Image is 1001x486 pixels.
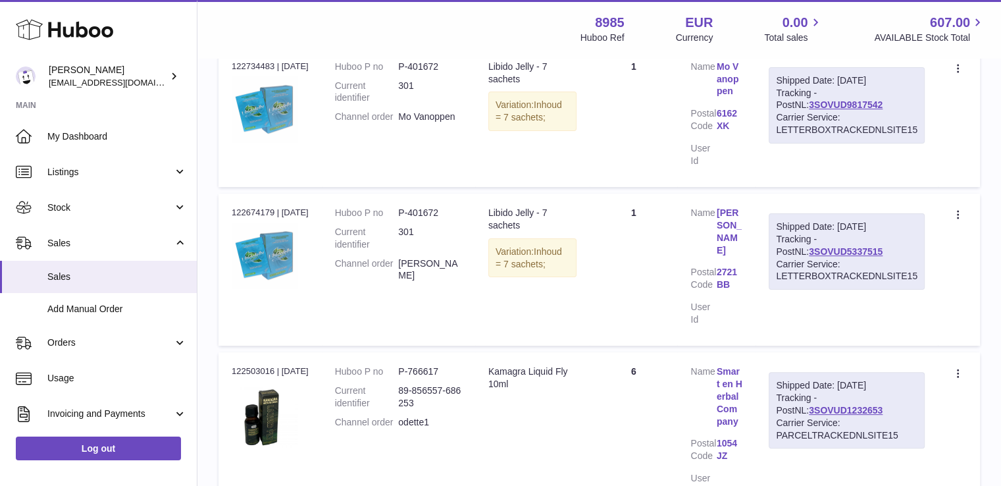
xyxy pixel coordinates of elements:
dt: Huboo P no [335,207,399,219]
span: 0.00 [783,14,808,32]
dd: [PERSON_NAME] [398,257,462,283]
dd: 301 [398,226,462,251]
div: Shipped Date: [DATE] [776,379,917,392]
div: 122674179 | [DATE] [232,207,309,219]
td: 1 [590,47,677,187]
dt: Current identifier [335,385,399,410]
span: Sales [47,271,187,283]
span: [EMAIL_ADDRESS][DOMAIN_NAME] [49,77,193,88]
div: Huboo Ref [580,32,625,44]
dd: 301 [398,80,462,105]
dd: P-401672 [398,61,462,73]
div: 122503016 | [DATE] [232,365,309,377]
a: 3SOVUD1232653 [809,405,883,416]
img: 89851722330401.jpeg [232,382,297,448]
dt: Postal Code [690,437,716,466]
a: [PERSON_NAME] [717,207,742,257]
strong: EUR [685,14,713,32]
dt: Name [690,207,716,260]
div: Variation: [488,92,577,131]
div: Currency [676,32,713,44]
a: 2721 BB [717,266,742,291]
a: Smart en Herbal Company [717,365,742,427]
dt: User Id [690,301,716,326]
span: Orders [47,337,173,349]
a: Log out [16,437,181,460]
strong: 8985 [595,14,625,32]
div: Tracking - PostNL: [769,213,925,290]
dt: Huboo P no [335,61,399,73]
dd: Mo Vanoppen [398,111,462,123]
span: Usage [47,372,187,385]
dt: Name [690,365,716,431]
dt: Channel order [335,111,399,123]
dd: P-766617 [398,365,462,378]
div: Carrier Service: LETTERBOXTRACKEDNLSITE15 [776,258,917,283]
span: Invoicing and Payments [47,408,173,420]
div: Libido Jelly - 7 sachets [488,207,577,232]
dt: Name [690,61,716,101]
div: Carrier Service: PARCELTRACKEDNLSITE15 [776,417,917,442]
a: 3SOVUD9817542 [809,99,883,110]
span: Inhoud = 7 sachets; [496,246,562,269]
a: 607.00 AVAILABLE Stock Total [874,14,985,44]
div: Kamagra Liquid Fly 10ml [488,365,577,391]
a: 6162 XK [717,107,742,132]
dd: odette1 [398,416,462,429]
a: Mo Vanoppen [717,61,742,98]
span: Listings [47,166,173,178]
div: Variation: [488,238,577,278]
dt: Current identifier [335,80,399,105]
dd: 89-856557-686253 [398,385,462,410]
span: Total sales [764,32,823,44]
a: 0.00 Total sales [764,14,823,44]
dd: P-401672 [398,207,462,219]
div: Shipped Date: [DATE] [776,221,917,233]
div: Shipped Date: [DATE] [776,74,917,87]
dt: Channel order [335,416,399,429]
div: Libido Jelly - 7 sachets [488,61,577,86]
img: 301_1.jpg [232,223,297,288]
span: AVAILABLE Stock Total [874,32,985,44]
span: 607.00 [930,14,970,32]
dt: Huboo P no [335,365,399,378]
a: 1054 JZ [717,437,742,462]
span: My Dashboard [47,130,187,143]
dt: Channel order [335,257,399,283]
dt: Current identifier [335,226,399,251]
span: Stock [47,202,173,214]
a: 3SOVUD5337515 [809,246,883,257]
img: 301_1.jpg [232,76,297,142]
img: info@dehaanlifestyle.nl [16,67,36,86]
div: 122734483 | [DATE] [232,61,309,72]
span: Sales [47,237,173,250]
dt: User Id [690,142,716,167]
div: Tracking - PostNL: [769,67,925,144]
dt: Postal Code [690,266,716,294]
dt: Postal Code [690,107,716,136]
div: Tracking - PostNL: [769,372,925,448]
span: Add Manual Order [47,303,187,315]
div: Carrier Service: LETTERBOXTRACKEDNLSITE15 [776,111,917,136]
td: 1 [590,194,677,346]
div: [PERSON_NAME] [49,64,167,89]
